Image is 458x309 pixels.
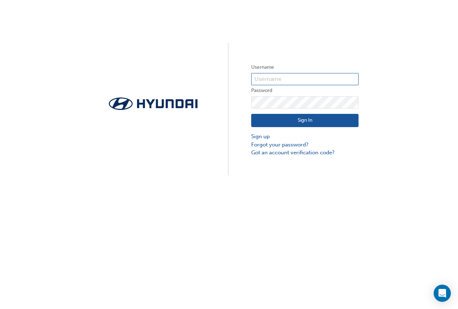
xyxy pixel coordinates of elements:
a: Sign up [251,132,359,141]
label: Password [251,86,359,95]
button: Sign In [251,114,359,127]
a: Forgot your password? [251,141,359,149]
input: Username [251,73,359,85]
label: Username [251,63,359,72]
div: Open Intercom Messenger [434,285,451,302]
a: Got an account verification code? [251,149,359,157]
img: Trak [99,95,207,112]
